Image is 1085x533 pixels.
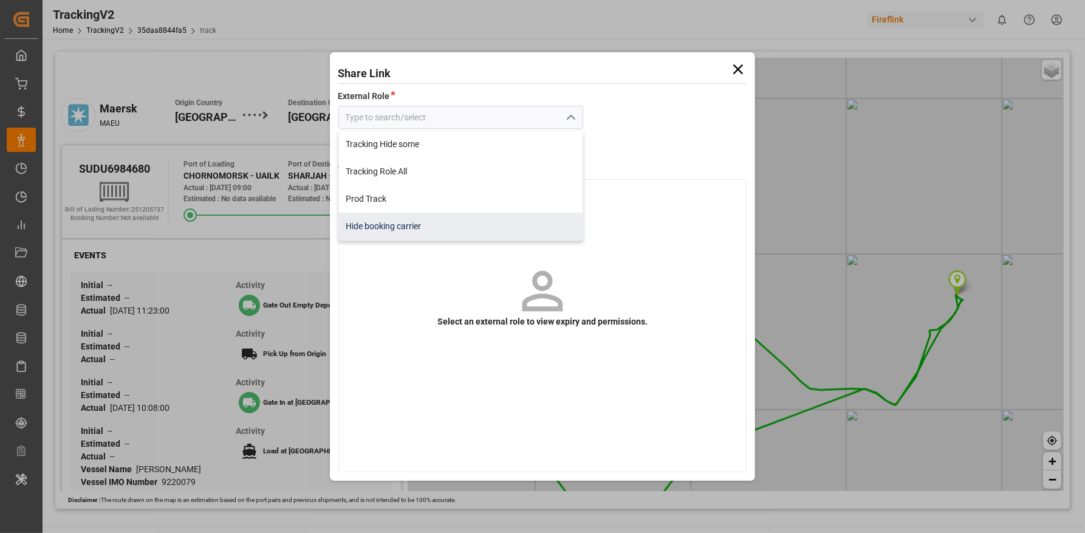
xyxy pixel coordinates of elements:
[561,108,579,127] button: close menu
[339,185,583,213] div: Prod Track
[339,158,583,185] div: Tracking Role All
[339,213,583,240] div: Hide booking carrier
[338,106,584,129] input: Type to search/select
[338,61,747,81] h1: Share Link
[338,88,396,103] label: External Role
[435,313,649,330] p: Select an external role to view expiry and permissions.
[339,131,583,158] div: Tracking Hide some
